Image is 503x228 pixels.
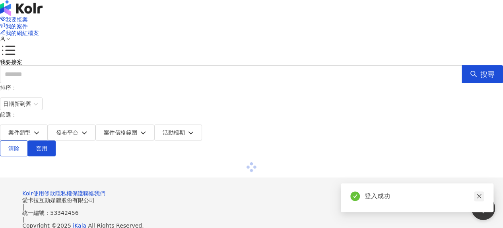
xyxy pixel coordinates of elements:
span: 搜尋 [480,70,495,79]
button: 搜尋 [462,65,503,83]
span: 我的網紅檔案 [6,30,39,36]
span: 日期新到舊 [3,98,39,110]
span: 我的案件 [6,23,28,29]
span: search [470,70,477,78]
a: 聯絡我們 [83,190,105,197]
button: 案件價格範圍 [95,125,154,140]
span: 我要接案 [6,16,28,23]
a: 隱私權保護 [55,190,83,197]
span: 活動檔期 [163,129,185,136]
span: | [22,216,24,222]
div: 登入成功 [365,191,484,201]
span: 套用 [36,145,47,152]
div: 愛卡拉互動媒體股份有限公司 [22,197,481,203]
button: 活動檔期 [154,125,202,140]
a: 使用條款 [33,190,55,197]
span: 案件價格範圍 [104,129,137,136]
span: close [476,193,482,199]
div: 統一編號：53342456 [22,210,481,216]
span: check-circle [350,191,360,201]
span: 案件類型 [8,129,31,136]
button: 套用 [28,140,56,156]
span: 發布平台 [56,129,78,136]
span: | [22,203,24,210]
button: 發布平台 [48,125,95,140]
a: Kolr [22,190,33,197]
span: 清除 [8,145,19,152]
